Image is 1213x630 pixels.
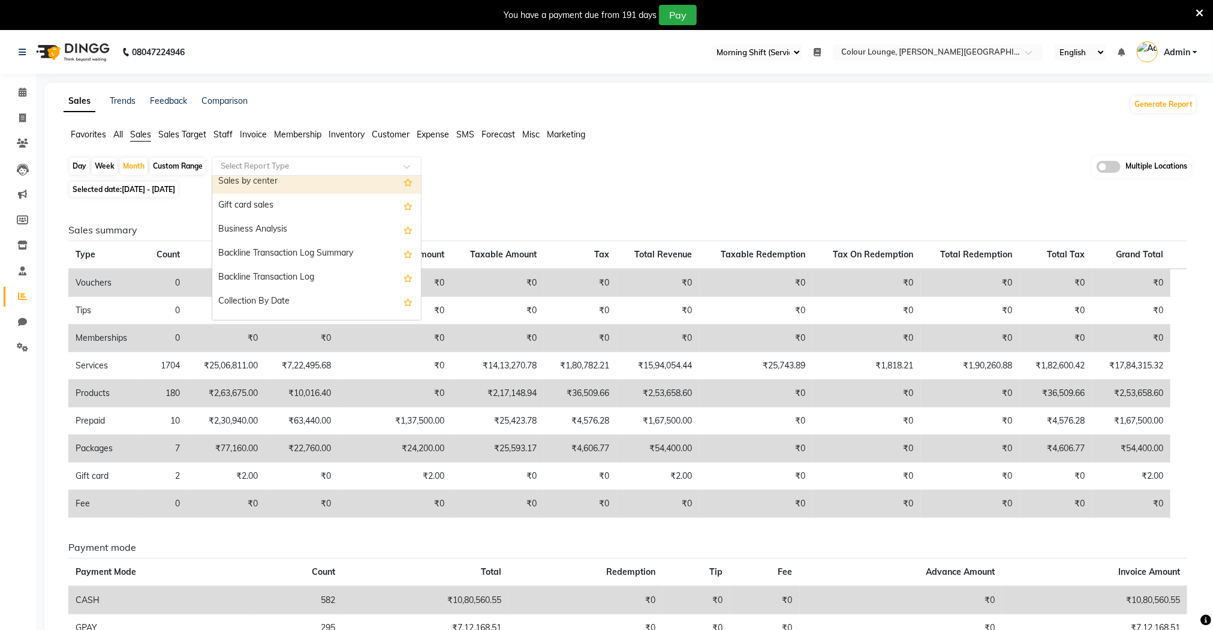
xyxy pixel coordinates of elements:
[1020,297,1092,325] td: ₹0
[240,129,267,140] span: Invoice
[266,352,338,380] td: ₹7,22,495.68
[544,435,616,463] td: ₹4,606.77
[721,249,805,260] span: Taxable Redemption
[544,269,616,297] td: ₹0
[481,566,501,577] span: Total
[1125,161,1187,173] span: Multiple Locations
[833,249,914,260] span: Tax On Redemption
[699,380,812,407] td: ₹0
[31,35,113,69] img: logo
[812,352,921,380] td: ₹1,818.21
[417,129,449,140] span: Expense
[360,249,444,260] span: Non-taxable Amount
[1118,566,1180,577] span: Invoice Amount
[1092,407,1171,435] td: ₹1,67,500.00
[68,297,144,325] td: Tips
[812,490,921,518] td: ₹0
[812,269,921,297] td: ₹0
[1092,297,1171,325] td: ₹0
[1137,41,1158,62] img: Admin
[617,325,699,352] td: ₹0
[404,199,413,213] span: Add this report to Favorites List
[338,435,452,463] td: ₹24,200.00
[812,380,921,407] td: ₹0
[372,129,410,140] span: Customer
[158,129,206,140] span: Sales Target
[522,129,540,140] span: Misc
[132,35,185,69] b: 08047224946
[187,407,266,435] td: ₹2,30,940.00
[212,266,421,290] div: Backline Transaction Log
[68,224,1187,236] h6: Sales summary
[1092,352,1171,380] td: ₹17,84,315.32
[617,463,699,490] td: ₹2.00
[1020,269,1092,297] td: ₹0
[812,407,921,435] td: ₹0
[144,297,187,325] td: 0
[110,95,136,106] a: Trends
[921,352,1020,380] td: ₹1,90,260.88
[699,325,812,352] td: ₹0
[606,566,655,577] span: Redemption
[812,325,921,352] td: ₹0
[187,463,266,490] td: ₹2.00
[1020,435,1092,463] td: ₹4,606.77
[68,463,144,490] td: Gift card
[144,490,187,518] td: 0
[64,91,95,112] a: Sales
[404,295,413,309] span: Add this report to Favorites List
[187,325,266,352] td: ₹0
[1092,325,1171,352] td: ₹0
[452,297,544,325] td: ₹0
[544,297,616,325] td: ₹0
[213,129,233,140] span: Staff
[1092,380,1171,407] td: ₹2,53,658.60
[266,490,338,518] td: ₹0
[470,249,537,260] span: Taxable Amount
[921,297,1020,325] td: ₹0
[544,463,616,490] td: ₹0
[266,463,338,490] td: ₹0
[812,463,921,490] td: ₹0
[452,380,544,407] td: ₹2,17,148.94
[338,463,452,490] td: ₹2.00
[1092,435,1171,463] td: ₹54,400.00
[187,269,266,297] td: ₹0
[113,129,123,140] span: All
[452,352,544,380] td: ₹14,13,270.78
[452,407,544,435] td: ₹25,423.78
[1020,380,1092,407] td: ₹36,509.66
[544,352,616,380] td: ₹1,80,782.21
[404,223,413,237] span: Add this report to Favorites List
[68,407,144,435] td: Prepaid
[122,185,175,194] span: [DATE] - [DATE]
[266,325,338,352] td: ₹0
[1092,490,1171,518] td: ₹0
[144,463,187,490] td: 2
[338,325,452,352] td: ₹0
[699,463,812,490] td: ₹0
[921,463,1020,490] td: ₹0
[338,407,452,435] td: ₹1,37,500.00
[709,566,723,577] span: Tip
[212,194,421,218] div: Gift card sales
[266,435,338,463] td: ₹22,760.00
[617,407,699,435] td: ₹1,67,500.00
[921,269,1020,297] td: ₹0
[699,352,812,380] td: ₹25,743.89
[699,407,812,435] td: ₹0
[212,175,422,320] ng-dropdown-panel: Options list
[699,490,812,518] td: ₹0
[544,325,616,352] td: ₹0
[187,380,266,407] td: ₹2,63,675.00
[71,129,106,140] span: Favorites
[547,129,585,140] span: Marketing
[617,269,699,297] td: ₹0
[187,490,266,518] td: ₹0
[144,407,187,435] td: 10
[659,5,697,25] button: Pay
[404,175,413,189] span: Add this report to Favorites List
[812,435,921,463] td: ₹0
[144,269,187,297] td: 0
[329,129,365,140] span: Inventory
